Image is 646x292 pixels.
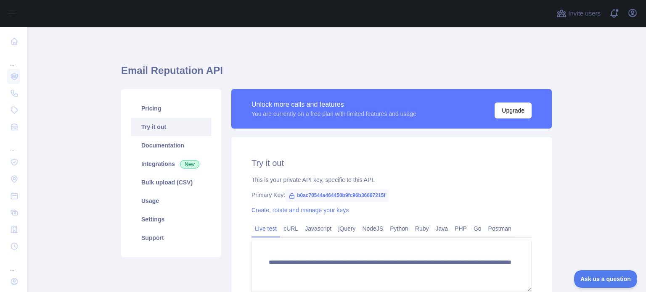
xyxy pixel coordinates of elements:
a: jQuery [335,222,359,235]
a: Go [470,222,485,235]
div: Primary Key: [252,191,532,199]
a: Python [387,222,412,235]
a: Javascript [302,222,335,235]
a: Live test [252,222,280,235]
h2: Try it out [252,157,532,169]
div: Unlock more calls and features [252,100,416,110]
a: Support [131,229,211,247]
a: Bulk upload (CSV) [131,173,211,192]
div: ... [7,255,20,272]
a: PHP [451,222,470,235]
iframe: Toggle Customer Support [574,270,638,288]
a: Documentation [131,136,211,155]
button: Invite users [555,7,602,20]
a: NodeJS [359,222,387,235]
div: ... [7,50,20,67]
button: Upgrade [495,103,532,118]
div: This is your private API key, specific to this API. [252,176,532,184]
a: Usage [131,192,211,210]
div: ... [7,136,20,153]
a: Integrations New [131,155,211,173]
a: Java [432,222,452,235]
a: Postman [485,222,515,235]
a: Settings [131,210,211,229]
a: cURL [280,222,302,235]
div: You are currently on a free plan with limited features and usage [252,110,416,118]
a: Try it out [131,118,211,136]
span: Invite users [568,9,601,18]
h1: Email Reputation API [121,64,552,84]
a: Create, rotate and manage your keys [252,207,349,213]
span: b0ac70544a464450b9fc96b36667215f [285,189,389,202]
a: Pricing [131,99,211,118]
span: New [180,160,199,168]
a: Ruby [412,222,432,235]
